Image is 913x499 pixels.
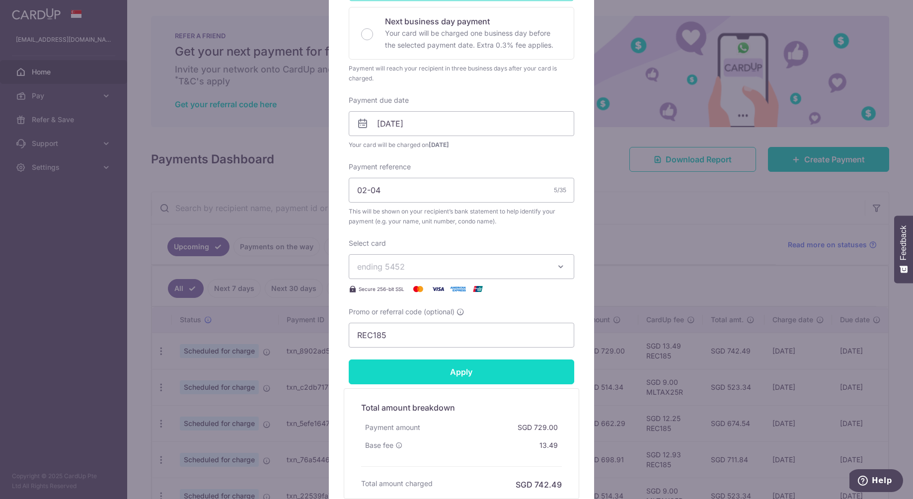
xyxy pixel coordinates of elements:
[514,419,562,436] div: SGD 729.00
[365,440,393,450] span: Base fee
[349,64,574,83] div: Payment will reach your recipient in three business days after your card is charged.
[361,479,433,489] h6: Total amount charged
[349,162,411,172] label: Payment reference
[361,419,424,436] div: Payment amount
[849,469,903,494] iframe: Opens a widget where you can find more information
[448,283,468,295] img: American Express
[516,479,562,491] h6: SGD 742.49
[429,141,449,148] span: [DATE]
[385,15,562,27] p: Next business day payment
[349,111,574,136] input: DD / MM / YYYY
[385,27,562,51] p: Your card will be charged one business day before the selected payment date. Extra 0.3% fee applies.
[357,262,405,272] span: ending 5452
[408,283,428,295] img: Mastercard
[468,283,488,295] img: UnionPay
[349,254,574,279] button: ending 5452
[535,436,562,454] div: 13.49
[359,285,404,293] span: Secure 256-bit SSL
[349,95,409,105] label: Payment due date
[349,207,574,226] span: This will be shown on your recipient’s bank statement to help identify your payment (e.g. your na...
[899,225,908,260] span: Feedback
[349,307,455,317] span: Promo or referral code (optional)
[894,215,913,283] button: Feedback - Show survey
[361,402,562,414] h5: Total amount breakdown
[349,238,386,248] label: Select card
[428,283,448,295] img: Visa
[554,185,566,195] div: 5/35
[349,359,574,384] input: Apply
[349,140,574,150] span: Your card will be charged on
